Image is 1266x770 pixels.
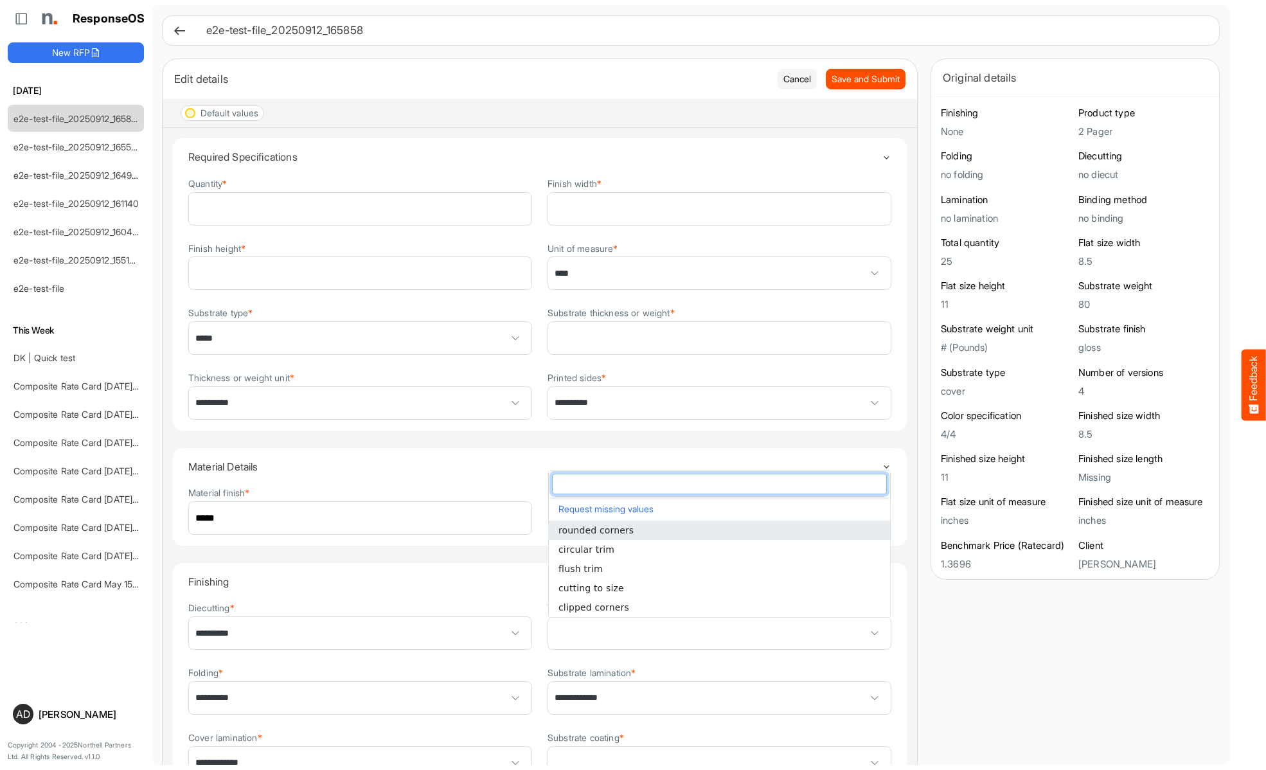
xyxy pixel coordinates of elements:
span: Save and Submit [832,72,900,86]
div: [PERSON_NAME] [39,710,139,719]
a: Composite Rate Card [DATE] mapping test_deleted [13,437,224,448]
h6: Substrate finish [1078,323,1209,336]
a: Composite Rate Card [DATE] mapping test [13,522,188,533]
h4: Required Specifications [188,151,882,163]
h5: inches [1078,515,1209,526]
h5: 11 [941,299,1072,310]
summary: Toggle content [188,448,891,485]
a: e2e-test-file [13,283,64,294]
a: e2e-test-file_20250912_165500 [13,141,143,152]
p: Copyright 2004 - 2025 Northell Partners Ltd. All Rights Reserved. v 1.1.0 [8,740,144,762]
h1: ResponseOS [73,12,145,26]
label: Folding [188,668,223,677]
h5: Missing [1078,472,1209,483]
img: Northell [35,6,61,31]
span: rounded corners [558,525,634,535]
h6: Client [1078,539,1209,552]
h5: 80 [1078,299,1209,310]
h5: inches [941,515,1072,526]
a: Composite Rate Card May 15-2 [13,578,142,589]
h6: Folding [941,150,1072,163]
h6: Flat size unit of measure [941,496,1072,508]
a: e2e-test-file_20250912_155107 [13,255,140,265]
h5: no lamination [941,213,1072,224]
label: Substrate coating [548,733,624,742]
h5: 8.5 [1078,429,1209,440]
a: e2e-test-file_20250912_160454 [13,226,144,237]
a: Composite Rate Card [DATE]_smaller [13,381,166,391]
h5: 4/4 [941,429,1072,440]
h4: Material Details [188,461,882,472]
h6: Finished size length [1078,452,1209,465]
h6: Product type [1078,107,1209,120]
h5: no diecut [1078,169,1209,180]
a: e2e-test-file_20250912_161140 [13,198,139,209]
h5: 8.5 [1078,256,1209,267]
h6: Substrate weight unit [941,323,1072,336]
h6: Benchmark Price (Ratecard) [941,539,1072,552]
h6: Finished size width [1078,409,1209,422]
div: dropdownlist [548,470,891,618]
h6: Flat size width [1078,237,1209,249]
h6: e2e-test-file_20250912_165858 [206,25,1199,36]
button: Feedback [1242,350,1266,421]
button: Save and Submit Progress [826,69,905,89]
ul: popup [549,521,890,617]
a: e2e-test-file_20250912_165858 [13,113,142,124]
h6: Finishing [941,107,1072,120]
h5: 2 Pager [1078,126,1209,137]
h6: Substrate weight [1078,280,1209,292]
h6: Number of versions [1078,366,1209,379]
label: Unit of measure [548,244,618,253]
a: Composite Rate Card [DATE] mapping test [13,550,188,561]
h5: 11 [941,472,1072,483]
label: Cover lamination [188,733,262,742]
div: Edit details [174,70,768,88]
h6: Lamination [941,193,1072,206]
h5: 25 [941,256,1072,267]
div: Default values [201,109,258,118]
label: Thickness or weight unit [188,373,294,382]
label: Substrate thickness or weight [548,308,675,318]
button: Cancel [778,69,817,89]
h4: Finishing [188,576,882,587]
a: Composite Rate Card [DATE] mapping test_deleted [13,494,224,505]
span: clipped corners [558,602,629,613]
h6: Finished size height [941,452,1072,465]
label: Trimming [548,603,591,613]
h5: cover [941,386,1072,397]
h5: gloss [1078,342,1209,353]
h6: Flat size height [941,280,1072,292]
label: Quantity [188,179,227,188]
h6: [DATE] [8,84,144,98]
label: Printed sides [548,373,606,382]
input: dropdownlistfilter [553,474,886,494]
h6: Color specification [941,409,1072,422]
h6: Total quantity [941,237,1072,249]
a: Composite Rate Card [DATE] mapping test_deleted [13,409,224,420]
h6: Diecutting [1078,150,1209,163]
label: Material finish [188,488,250,497]
span: AD [16,709,30,719]
h6: This Week [8,323,144,337]
label: Substrate lamination [548,668,636,677]
button: Request missing values [555,501,884,517]
a: e2e-test-file_20250912_164942 [13,170,143,181]
span: flush trim [558,564,603,574]
span: circular trim [558,544,614,555]
a: Composite Rate Card [DATE] mapping test_deleted [13,465,224,476]
label: Finish width [548,179,602,188]
summary: Toggle content [188,138,891,175]
button: New RFP [8,42,144,63]
h5: 4 [1078,386,1209,397]
h5: None [941,126,1072,137]
summary: Toggle content [188,563,891,600]
div: Original details [943,69,1208,87]
a: DK | Quick test [13,352,75,363]
label: Substrate type [188,308,253,318]
h5: # (Pounds) [941,342,1072,353]
h5: [PERSON_NAME] [1078,559,1209,569]
h5: 1.3696 [941,559,1072,569]
h6: Older [8,619,144,633]
h6: Finished size unit of measure [1078,496,1209,508]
